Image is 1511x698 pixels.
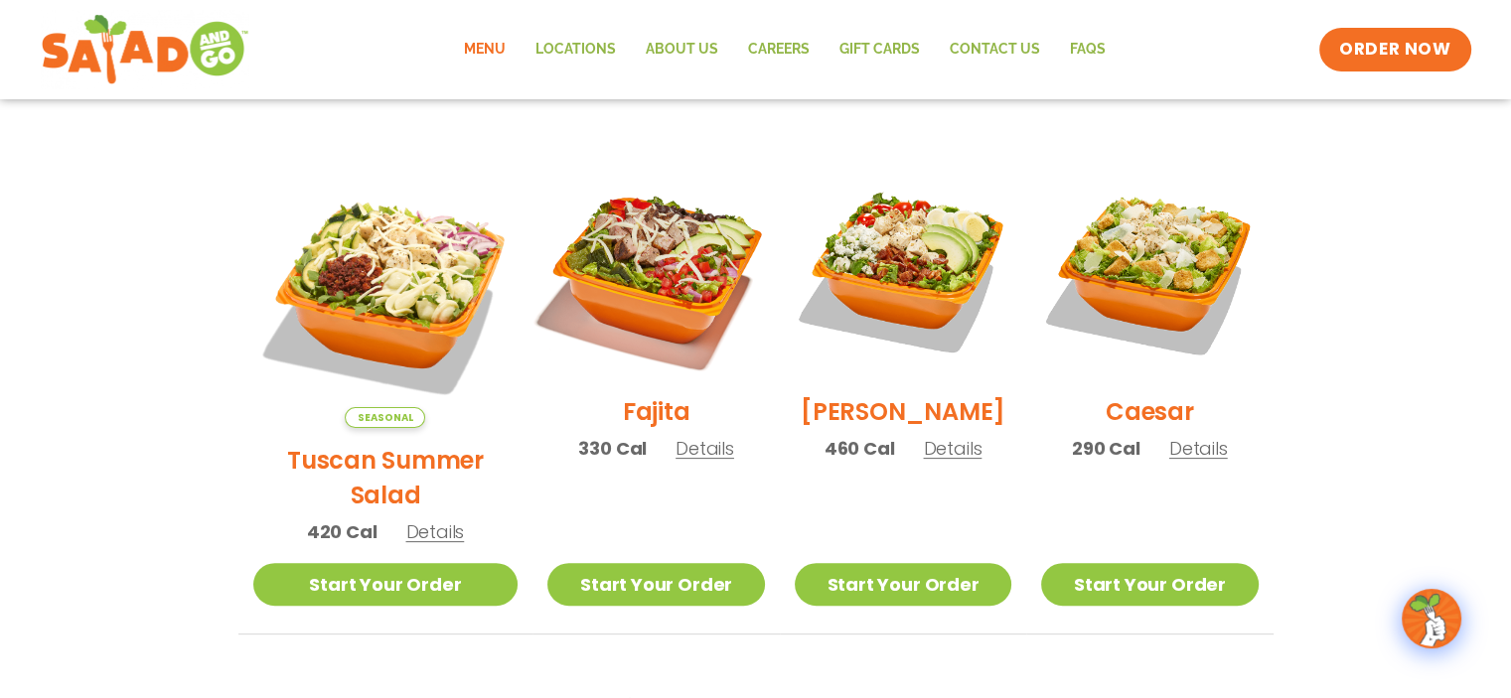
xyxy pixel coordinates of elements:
span: Seasonal [345,407,425,428]
a: Start Your Order [547,563,764,606]
a: Start Your Order [1041,563,1258,606]
span: Details [676,436,734,461]
img: wpChatIcon [1404,591,1459,646]
span: Details [405,519,464,544]
span: 330 Cal [578,435,647,462]
a: Contact Us [935,27,1055,72]
img: Product photo for Tuscan Summer Salad [253,163,519,428]
img: Product photo for Cobb Salad [795,163,1011,379]
h2: Tuscan Summer Salad [253,443,519,512]
a: FAQs [1055,27,1121,72]
span: Details [1169,436,1228,461]
img: Product photo for Fajita Salad [529,144,783,398]
a: Careers [733,27,825,72]
img: Product photo for Caesar Salad [1041,163,1258,379]
h2: [PERSON_NAME] [801,394,1005,429]
a: Start Your Order [795,563,1011,606]
span: 290 Cal [1072,435,1140,462]
a: About Us [631,27,733,72]
h2: Fajita [623,394,690,429]
span: Details [923,436,982,461]
img: new-SAG-logo-768×292 [41,10,250,89]
a: Start Your Order [253,563,519,606]
span: 420 Cal [307,518,378,545]
nav: Menu [449,27,1121,72]
a: GIFT CARDS [825,27,935,72]
h2: Caesar [1106,394,1194,429]
span: 460 Cal [825,435,895,462]
a: Menu [449,27,521,72]
a: Locations [521,27,631,72]
span: ORDER NOW [1339,38,1450,62]
a: ORDER NOW [1319,28,1470,71]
